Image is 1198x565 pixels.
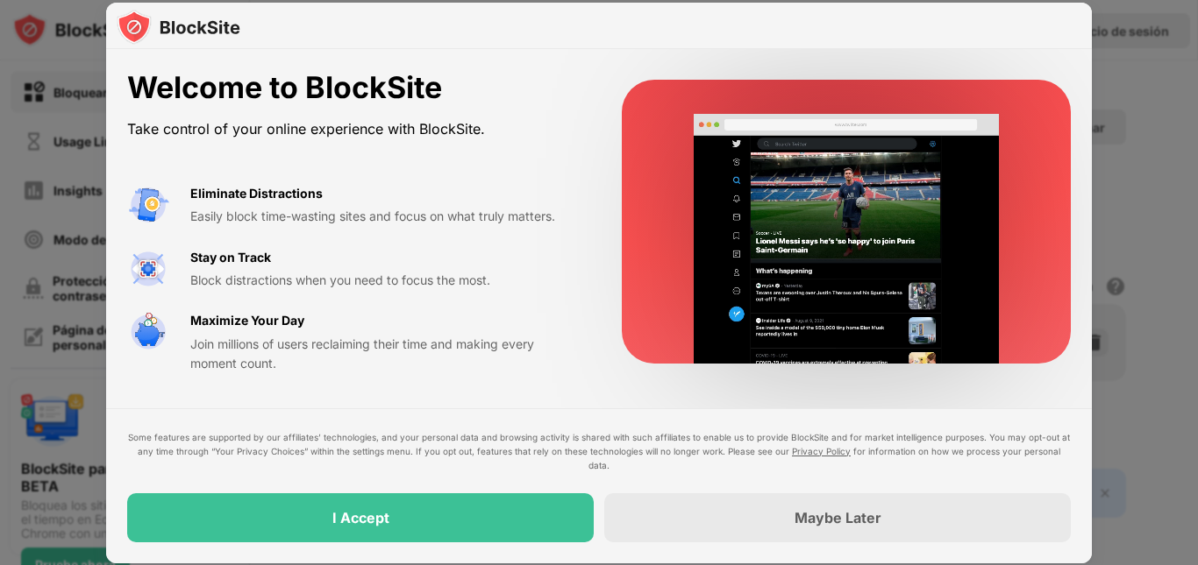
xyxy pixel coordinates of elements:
[127,311,169,353] img: value-safe-time.svg
[190,335,580,374] div: Join millions of users reclaiming their time and making every moment count.
[792,446,851,456] a: Privacy Policy
[127,70,580,106] div: Welcome to BlockSite
[127,430,1071,472] div: Some features are supported by our affiliates’ technologies, and your personal data and browsing ...
[332,509,389,526] div: I Accept
[127,248,169,290] img: value-focus.svg
[795,509,881,526] div: Maybe Later
[117,10,240,45] img: logo-blocksite.svg
[190,248,271,267] div: Stay on Track
[190,184,323,203] div: Eliminate Distractions
[190,207,580,226] div: Easily block time-wasting sites and focus on what truly matters.
[127,117,580,142] div: Take control of your online experience with BlockSite.
[127,184,169,226] img: value-avoid-distractions.svg
[190,271,580,290] div: Block distractions when you need to focus the most.
[190,311,304,330] div: Maximize Your Day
